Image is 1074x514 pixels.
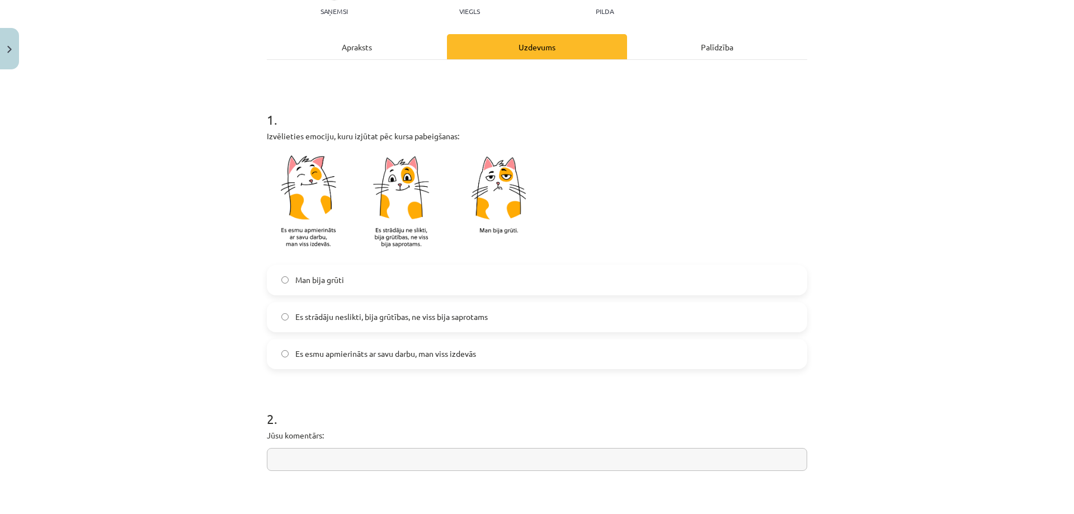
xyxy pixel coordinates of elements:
span: Man bija grūti [295,274,344,286]
p: Izvēlieties emociju, kuru izjūtat pēc kursa pabeigšanas: [267,130,807,142]
span: Es strādāju neslikti, bija grūtības, ne viss bija saprotams [295,311,488,323]
input: Es esmu apmierināts ar savu darbu, man viss izdevās [281,350,289,357]
input: Es strādāju neslikti, bija grūtības, ne viss bija saprotams [281,313,289,320]
p: pilda [596,7,614,15]
input: Man bija grūti [281,276,289,284]
span: Es esmu apmierināts ar savu darbu, man viss izdevās [295,348,476,360]
p: Viegls [459,7,480,15]
h1: 2 . [267,392,807,426]
div: Palīdzība [627,34,807,59]
div: Uzdevums [447,34,627,59]
p: Saņemsi [316,7,352,15]
p: Jūsu komentārs: [267,430,807,441]
div: Apraksts [267,34,447,59]
h1: 1 . [267,92,807,127]
img: icon-close-lesson-0947bae3869378f0d4975bcd49f059093ad1ed9edebbc8119c70593378902aed.svg [7,46,12,53]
